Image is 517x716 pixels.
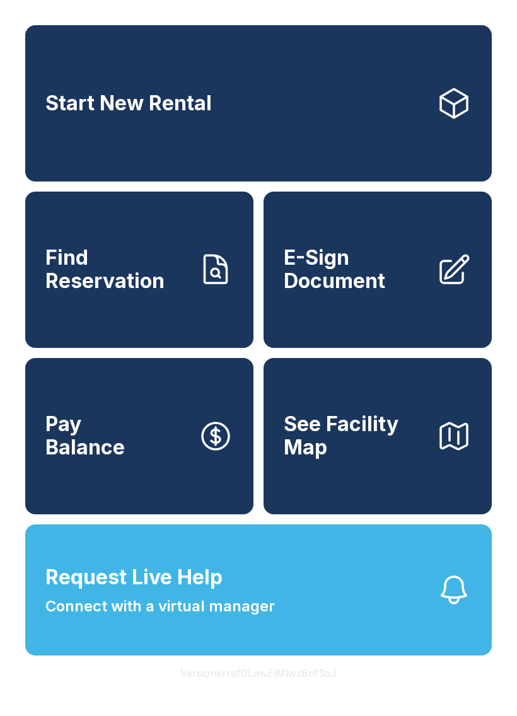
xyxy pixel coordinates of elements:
button: Request Live HelpConnect with a virtual manager [25,524,492,655]
span: Find Reservation [45,246,188,292]
span: Connect with a virtual manager [45,595,275,618]
span: See Facility Map [284,413,426,459]
button: PayBalance [25,358,253,514]
span: E-Sign Document [284,246,426,292]
span: Start New Rental [45,92,212,115]
span: Request Live Help [45,562,223,592]
a: Find Reservation [25,192,253,348]
a: Start New Rental [25,25,492,182]
span: Pay Balance [45,413,125,459]
a: E-Sign Document [264,192,492,348]
button: VersionkrrefDLawElMlwz8nfSsJ [170,655,347,691]
button: See Facility Map [264,358,492,514]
